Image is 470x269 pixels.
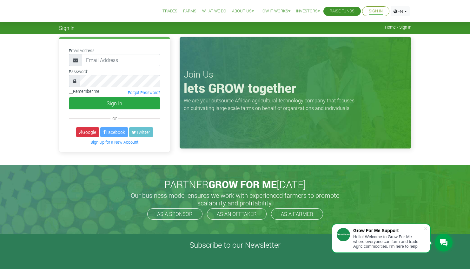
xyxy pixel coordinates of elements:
[353,234,424,249] div: Hello! Welcome to Grow For Me where everyone can farm and trade Agric commodities. I'm here to help.
[69,97,160,109] button: Sign In
[82,54,160,66] input: Email Address
[147,208,202,220] a: AS A SPONSOR
[8,240,462,250] h4: Subscribe to our Newsletter
[232,8,254,15] a: About Us
[183,8,196,15] a: Farms
[124,191,346,207] h5: Our business model ensures we work with experienced farmers to promote scalability and profitabil...
[69,69,88,75] label: Password:
[128,90,160,95] a: Forgot Password?
[69,88,99,94] label: Remember me
[202,8,226,15] a: What We Do
[90,140,138,145] a: Sign Up for a New Account
[76,127,99,137] a: Google
[184,80,407,96] h1: lets GROW together
[260,8,290,15] a: How it Works
[62,178,409,190] h2: PARTNER [DATE]
[369,8,383,15] a: Sign In
[391,6,410,16] a: EN
[209,177,277,191] span: GROW FOR ME
[353,228,424,233] div: Grow For Me Support
[296,8,320,15] a: Investors
[69,90,73,94] input: Remember me
[271,208,323,220] a: AS A FARMER
[69,48,96,54] label: Email Address:
[59,25,75,31] span: Sign In
[207,208,267,220] a: AS AN OFFTAKER
[330,8,354,15] a: Raise Funds
[385,25,411,30] span: Home / Sign In
[162,8,177,15] a: Trades
[184,69,407,80] h3: Join Us
[69,114,160,122] div: or
[184,97,358,112] p: We are your outsource African agricultural technology company that focuses on cultivating large s...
